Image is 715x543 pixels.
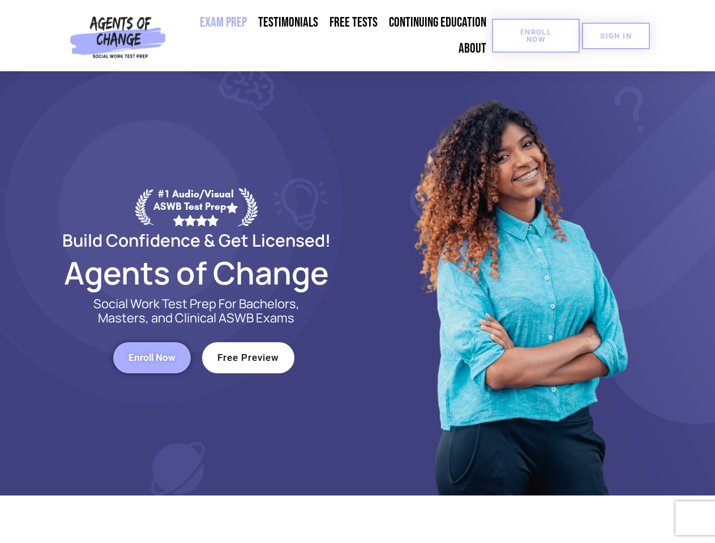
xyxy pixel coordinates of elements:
a: Free Tests [324,10,383,36]
nav: Menu [170,10,492,62]
a: About [453,36,492,62]
a: SIGN IN [582,23,650,49]
a: Exam Prep [194,10,252,36]
span: SIGN IN [600,32,632,40]
h2: Build Confidence & Get Licensed! [35,232,358,248]
a: Testimonials [252,10,324,36]
p: Social Work Test Prep For Bachelors, Masters, and Clinical ASWB Exams [80,297,312,325]
a: Enroll Now [113,342,191,373]
img: Website Image 1 (1) [406,71,632,495]
span: Enroll Now [510,28,562,43]
a: Free Preview [202,342,294,373]
span: Enroll Now [129,353,175,363]
a: Continuing Education [383,10,492,36]
span: Free Preview [217,353,279,363]
div: #1 Audio/Visual ASWB Test Prep [153,188,238,226]
a: Enroll Now [492,19,580,53]
h2: Agents of Change [35,260,358,286]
